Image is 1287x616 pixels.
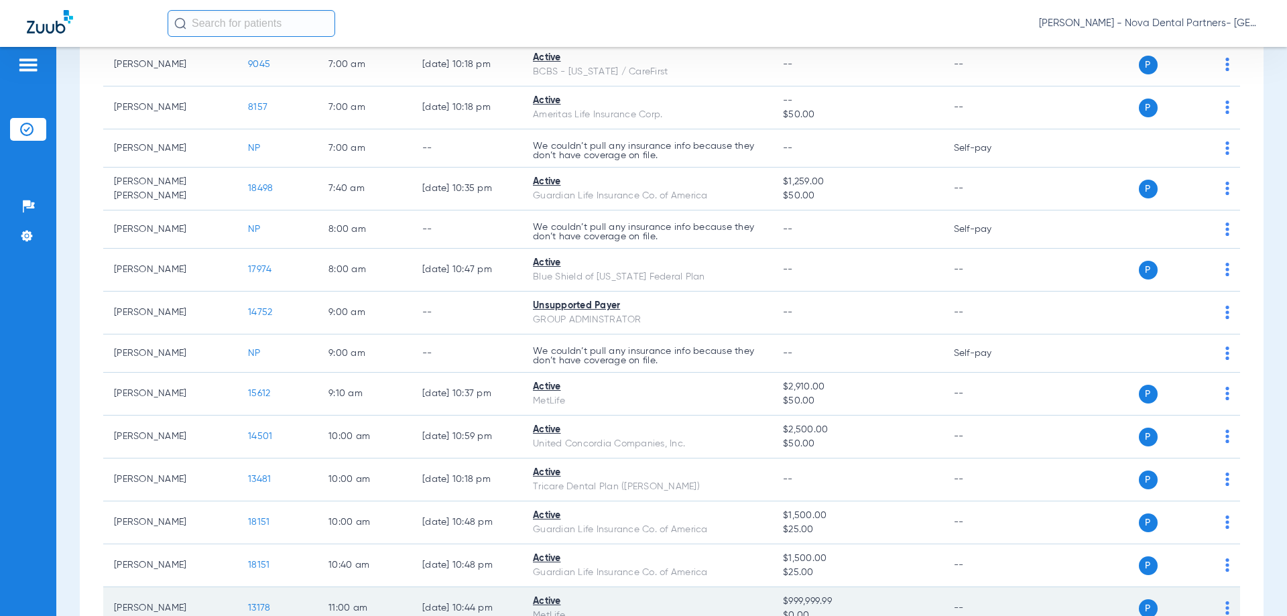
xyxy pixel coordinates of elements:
div: Active [533,423,761,437]
td: [PERSON_NAME] [PERSON_NAME] [103,168,237,210]
span: P [1139,471,1158,489]
p: We couldn’t pull any insurance info because they don’t have coverage on file. [533,223,761,241]
span: $50.00 [783,437,932,451]
td: -- [943,292,1034,334]
div: Active [533,466,761,480]
span: -- [783,475,793,484]
span: $1,500.00 [783,509,932,523]
div: Guardian Life Insurance Co. of America [533,523,761,537]
div: MetLife [533,394,761,408]
span: 18498 [248,184,273,193]
span: $25.00 [783,566,932,580]
div: Active [533,256,761,270]
span: P [1139,56,1158,74]
img: group-dot-blue.svg [1225,473,1229,486]
div: Unsupported Payer [533,299,761,313]
div: Active [533,509,761,523]
span: $999,999.99 [783,595,932,609]
span: $25.00 [783,523,932,537]
td: [PERSON_NAME] [103,458,237,501]
td: [PERSON_NAME] [103,129,237,168]
img: group-dot-blue.svg [1225,141,1229,155]
td: -- [412,210,522,249]
td: [PERSON_NAME] [103,501,237,544]
td: 7:00 AM [318,86,412,129]
td: [DATE] 10:59 PM [412,416,522,458]
div: Active [533,175,761,189]
span: 18151 [248,517,269,527]
td: 8:00 AM [318,249,412,292]
td: 10:40 AM [318,544,412,587]
img: group-dot-blue.svg [1225,58,1229,71]
div: Active [533,595,761,609]
span: $50.00 [783,189,932,203]
td: 10:00 AM [318,458,412,501]
td: [DATE] 10:37 PM [412,373,522,416]
span: $1,500.00 [783,552,932,566]
td: [PERSON_NAME] [103,249,237,292]
td: [DATE] 10:48 PM [412,544,522,587]
span: 17974 [248,265,271,274]
td: -- [943,416,1034,458]
td: [DATE] 10:18 PM [412,44,522,86]
td: -- [943,458,1034,501]
img: group-dot-blue.svg [1225,515,1229,529]
p: We couldn’t pull any insurance info because they don’t have coverage on file. [533,347,761,365]
span: -- [783,225,793,234]
td: [PERSON_NAME] [103,373,237,416]
span: P [1139,261,1158,280]
td: -- [943,44,1034,86]
img: group-dot-blue.svg [1225,347,1229,360]
td: [DATE] 10:48 PM [412,501,522,544]
span: -- [783,60,793,69]
span: $2,500.00 [783,423,932,437]
span: NP [248,349,261,358]
div: Tricare Dental Plan ([PERSON_NAME]) [533,480,761,494]
span: $2,910.00 [783,380,932,394]
td: 8:00 AM [318,210,412,249]
span: 14752 [248,308,272,317]
div: United Concordia Companies, Inc. [533,437,761,451]
td: 7:00 AM [318,129,412,168]
td: 9:10 AM [318,373,412,416]
span: 15612 [248,389,270,398]
td: [DATE] 10:35 PM [412,168,522,210]
img: Zuub Logo [27,10,73,34]
span: P [1139,513,1158,532]
td: 9:00 AM [318,292,412,334]
td: -- [943,501,1034,544]
img: hamburger-icon [17,57,39,73]
td: -- [943,86,1034,129]
td: 10:00 AM [318,501,412,544]
img: group-dot-blue.svg [1225,101,1229,114]
td: -- [412,129,522,168]
span: [PERSON_NAME] - Nova Dental Partners- [GEOGRAPHIC_DATA] [1039,17,1260,30]
div: BCBS - [US_STATE] / CareFirst [533,65,761,79]
td: [PERSON_NAME] [103,210,237,249]
td: [DATE] 10:18 PM [412,86,522,129]
span: 13481 [248,475,271,484]
td: [DATE] 10:47 PM [412,249,522,292]
span: -- [783,349,793,358]
img: group-dot-blue.svg [1225,263,1229,276]
iframe: Chat Widget [1220,552,1287,616]
td: 9:00 AM [318,334,412,373]
td: -- [943,544,1034,587]
span: $50.00 [783,108,932,122]
td: [PERSON_NAME] [103,292,237,334]
span: $1,259.00 [783,175,932,189]
span: 9045 [248,60,270,69]
div: Guardian Life Insurance Co. of America [533,566,761,580]
span: 13178 [248,603,270,613]
span: 18151 [248,560,269,570]
span: -- [783,143,793,153]
img: group-dot-blue.svg [1225,223,1229,236]
td: 10:00 AM [318,416,412,458]
div: Active [533,51,761,65]
span: -- [783,308,793,317]
span: 14501 [248,432,272,441]
span: NP [248,143,261,153]
td: -- [943,168,1034,210]
img: Search Icon [174,17,186,29]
